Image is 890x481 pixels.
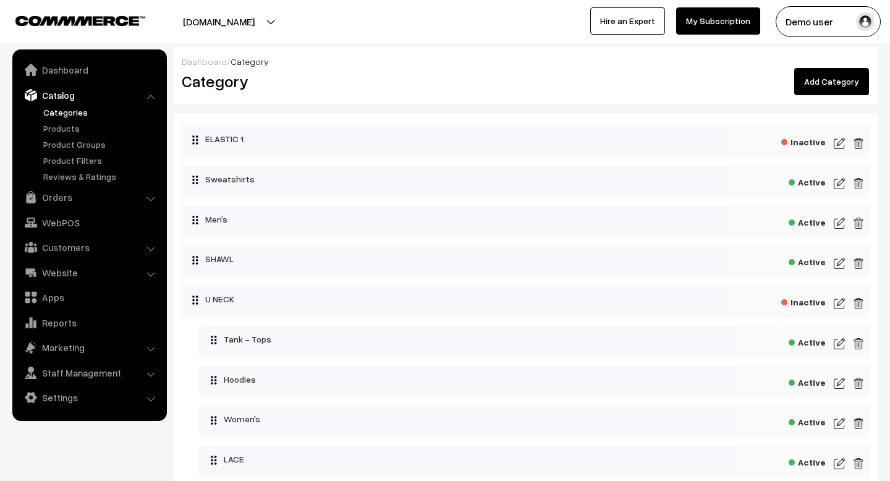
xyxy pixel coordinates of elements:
[40,138,163,151] a: Product Groups
[789,413,826,428] span: Active
[192,295,199,305] img: drag
[182,72,516,91] h2: Category
[853,136,864,151] img: edit
[853,216,864,231] img: edit
[834,416,845,431] img: edit
[199,366,736,393] div: Hoodies
[40,106,163,119] a: Categories
[192,135,199,145] img: drag
[834,216,845,231] img: edit
[853,256,864,271] img: edit
[182,56,227,67] a: Dashboard
[789,373,826,389] span: Active
[853,176,864,191] img: edit
[40,154,163,167] a: Product Filters
[834,296,845,311] img: edit
[192,215,199,225] img: drag
[180,286,193,309] button: Collapse
[182,55,869,68] div: /
[834,336,845,351] img: edit
[15,262,163,284] a: Website
[140,6,298,37] button: [DOMAIN_NAME]
[781,133,826,148] span: Inactive
[853,296,864,311] img: edit
[794,68,869,95] a: Add Category
[15,386,163,409] a: Settings
[789,333,826,349] span: Active
[192,175,199,185] img: drag
[15,236,163,258] a: Customers
[15,312,163,334] a: Reports
[15,362,163,384] a: Staff Management
[856,12,875,31] img: user
[210,335,218,345] img: drag
[40,170,163,183] a: Reviews & Ratings
[15,286,163,309] a: Apps
[15,186,163,208] a: Orders
[853,336,864,351] img: edit
[199,446,736,473] div: LACE
[853,456,864,471] img: edit
[789,253,826,268] span: Active
[192,255,199,265] img: drag
[834,136,845,151] img: edit
[676,7,760,35] a: My Subscription
[180,206,732,233] div: Men's
[199,446,211,469] button: Collapse
[210,415,218,425] img: drag
[15,211,163,234] a: WebPOS
[853,416,864,431] img: edit
[231,56,269,67] span: Category
[199,406,736,433] div: Women's
[180,245,732,273] div: SHAWL
[180,126,732,153] div: ELASTIC 1
[789,453,826,469] span: Active
[853,376,864,391] img: edit
[15,12,124,27] a: COMMMERCE
[210,455,218,465] img: drag
[180,166,732,193] div: Sweatshirts
[199,326,736,353] div: Tank - Tops
[15,16,145,25] img: COMMMERCE
[590,7,665,35] a: Hire an Expert
[781,293,826,309] span: Inactive
[15,59,163,81] a: Dashboard
[834,256,845,271] img: edit
[834,176,845,191] img: edit
[789,213,826,229] span: Active
[210,375,218,385] img: drag
[15,84,163,106] a: Catalog
[40,122,163,135] a: Products
[180,286,732,313] div: U NECK
[789,173,826,189] span: Active
[834,456,845,471] img: edit
[15,336,163,359] a: Marketing
[776,6,881,37] button: Demo user
[834,376,845,391] img: edit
